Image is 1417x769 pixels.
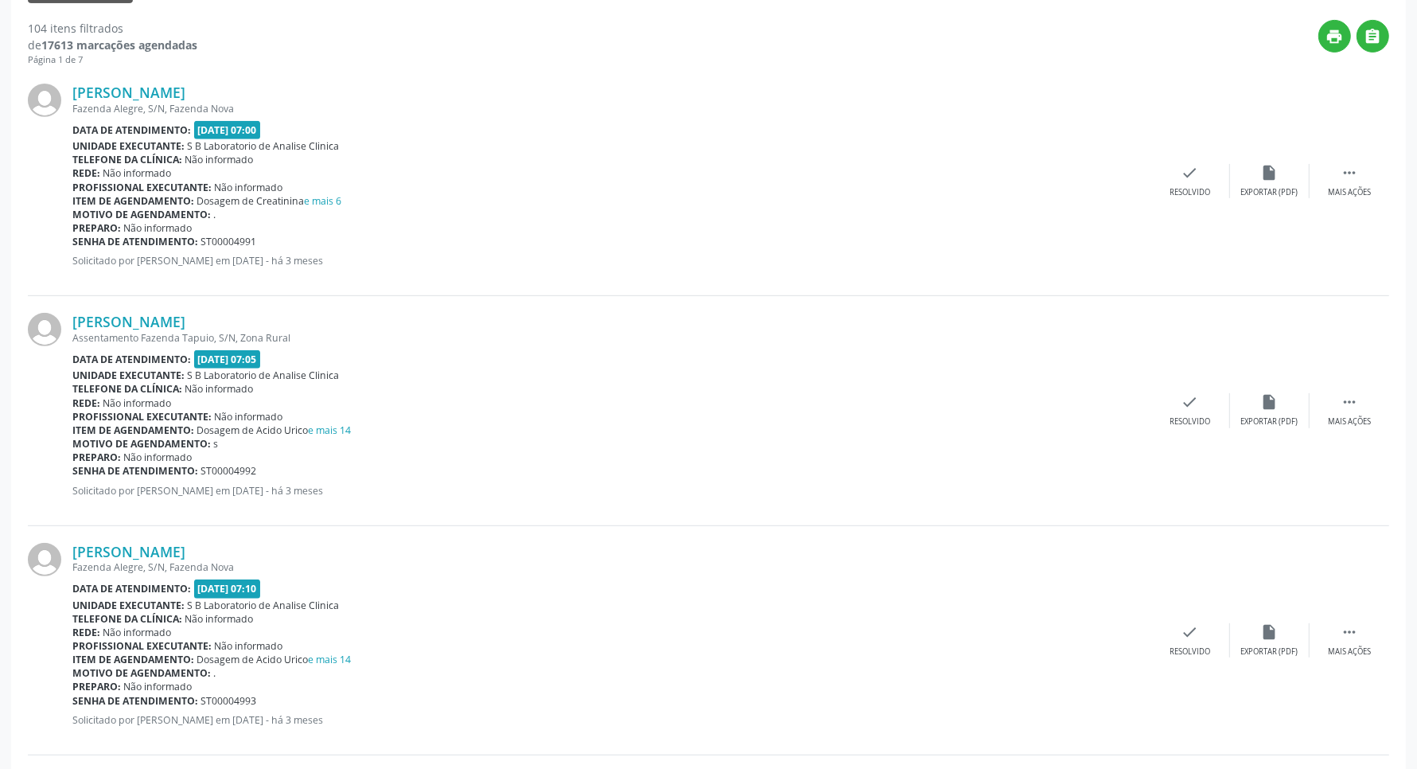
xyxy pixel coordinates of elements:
[72,123,191,137] b: Data de atendimento:
[72,102,1150,115] div: Fazenda Alegre, S/N, Fazenda Nova
[124,451,193,464] span: Não informado
[124,680,193,693] span: Não informado
[309,424,352,437] a: e mais 14
[103,626,172,639] span: Não informado
[72,153,182,166] b: Telefone da clínica:
[1181,623,1199,641] i: check
[1181,164,1199,182] i: check
[72,84,185,101] a: [PERSON_NAME]
[72,313,185,330] a: [PERSON_NAME]
[194,580,261,598] span: [DATE] 07:10
[305,194,342,208] a: e mais 6
[1341,164,1358,182] i: 
[28,313,61,346] img: img
[1326,28,1344,45] i: print
[72,424,194,437] b: Item de agendamento:
[185,382,254,396] span: Não informado
[72,396,100,410] b: Rede:
[72,639,212,653] b: Profissional executante:
[1328,646,1371,658] div: Mais ações
[72,353,191,366] b: Data de atendimento:
[28,20,197,37] div: 104 itens filtrados
[72,369,185,382] b: Unidade executante:
[72,484,1150,498] p: Solicitado por [PERSON_NAME] em [DATE] - há 3 meses
[214,208,216,221] span: .
[72,666,211,680] b: Motivo de agendamento:
[194,121,261,139] span: [DATE] 07:00
[215,639,283,653] span: Não informado
[72,713,1150,727] p: Solicitado por [PERSON_NAME] em [DATE] - há 3 meses
[72,254,1150,267] p: Solicitado por [PERSON_NAME] em [DATE] - há 3 meses
[28,543,61,576] img: img
[72,139,185,153] b: Unidade executante:
[188,369,340,382] span: S B Laboratorio de Analise Clinica
[72,543,185,560] a: [PERSON_NAME]
[1341,623,1358,641] i: 
[72,464,198,478] b: Senha de atendimento:
[1261,393,1279,411] i: insert_drive_file
[201,235,257,248] span: ST00004991
[28,84,61,117] img: img
[201,464,257,478] span: ST00004992
[1318,20,1351,53] button: print
[72,166,100,180] b: Rede:
[194,350,261,369] span: [DATE] 07:05
[1364,28,1382,45] i: 
[72,599,185,612] b: Unidade executante:
[1170,187,1210,198] div: Resolvido
[1170,416,1210,427] div: Resolvido
[215,181,283,194] span: Não informado
[1357,20,1389,53] button: 
[215,410,283,424] span: Não informado
[28,53,197,67] div: Página 1 de 7
[72,437,211,451] b: Motivo de agendamento:
[72,612,182,626] b: Telefone da clínica:
[214,666,216,680] span: .
[72,410,212,424] b: Profissional executante:
[72,235,198,248] b: Senha de atendimento:
[1170,646,1210,658] div: Resolvido
[28,37,197,53] div: de
[72,451,121,464] b: Preparo:
[197,424,352,437] span: Dosagem de Acido Urico
[1328,187,1371,198] div: Mais ações
[72,208,211,221] b: Motivo de agendamento:
[72,653,194,666] b: Item de agendamento:
[72,181,212,194] b: Profissional executante:
[1241,646,1298,658] div: Exportar (PDF)
[1241,416,1298,427] div: Exportar (PDF)
[72,582,191,595] b: Data de atendimento:
[103,166,172,180] span: Não informado
[188,599,340,612] span: S B Laboratorio de Analise Clinica
[72,221,121,235] b: Preparo:
[188,139,340,153] span: S B Laboratorio de Analise Clinica
[1328,416,1371,427] div: Mais ações
[41,37,197,53] strong: 17613 marcações agendadas
[72,560,1150,574] div: Fazenda Alegre, S/N, Fazenda Nova
[1181,393,1199,411] i: check
[72,382,182,396] b: Telefone da clínica:
[1341,393,1358,411] i: 
[197,194,342,208] span: Dosagem de Creatinina
[185,612,254,626] span: Não informado
[72,331,1150,345] div: Assentamento Fazenda Tapuio, S/N, Zona Rural
[72,626,100,639] b: Rede:
[72,194,194,208] b: Item de agendamento:
[72,694,198,708] b: Senha de atendimento:
[103,396,172,410] span: Não informado
[201,694,257,708] span: ST00004993
[1261,164,1279,182] i: insert_drive_file
[1241,187,1298,198] div: Exportar (PDF)
[72,680,121,693] b: Preparo:
[185,153,254,166] span: Não informado
[309,653,352,666] a: e mais 14
[1261,623,1279,641] i: insert_drive_file
[214,437,219,451] span: s
[197,653,352,666] span: Dosagem de Acido Urico
[124,221,193,235] span: Não informado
